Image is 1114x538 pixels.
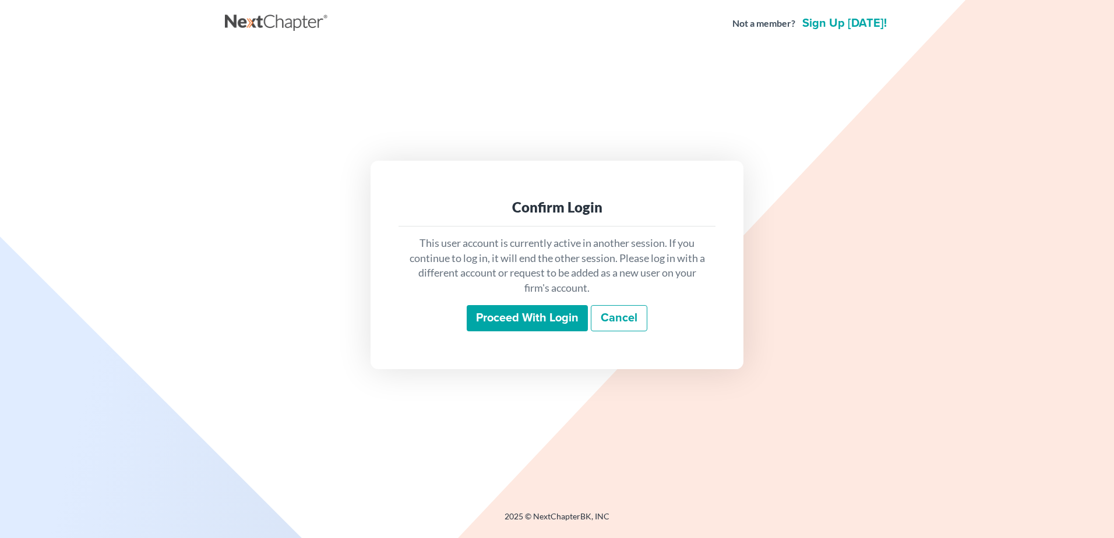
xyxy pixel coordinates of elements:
[732,17,795,30] strong: Not a member?
[225,511,889,532] div: 2025 © NextChapterBK, INC
[408,236,706,296] p: This user account is currently active in another session. If you continue to log in, it will end ...
[800,17,889,29] a: Sign up [DATE]!
[467,305,588,332] input: Proceed with login
[591,305,647,332] a: Cancel
[408,198,706,217] div: Confirm Login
